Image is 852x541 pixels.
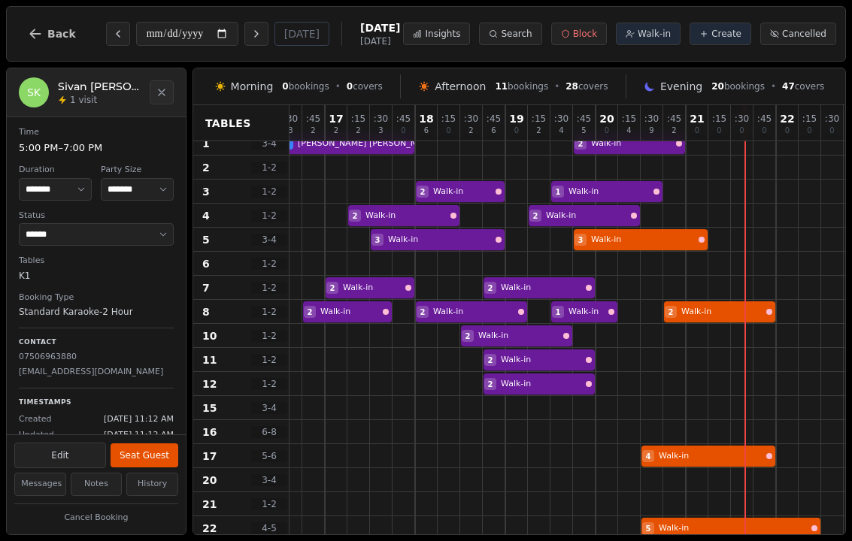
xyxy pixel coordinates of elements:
span: 3 - 4 [251,402,287,414]
span: : 30 [374,114,388,123]
span: 2 [488,283,493,294]
button: Close [150,80,174,104]
span: 6 - 8 [251,426,287,438]
span: 0 [717,127,721,134]
button: Notes [71,473,123,496]
span: 2 [533,210,538,222]
span: 19 [509,113,523,124]
span: 4 [202,208,210,223]
span: • [771,80,776,92]
span: 6 [424,127,429,134]
span: 2 [536,127,541,134]
span: 0 [762,127,766,134]
button: Edit [14,443,106,468]
span: Tables [205,116,251,131]
span: 10 [202,328,217,343]
span: 22 [202,521,217,536]
span: Walk-in [433,306,515,319]
span: 1 [202,136,210,151]
span: 15 [202,400,217,416]
span: 8 [202,304,210,319]
span: : 15 [802,114,817,123]
span: : 45 [396,114,411,123]
span: [DATE] 11:12 AM [104,413,174,426]
span: Walk-in [501,378,583,391]
dt: Time [19,126,174,139]
span: : 15 [712,114,726,123]
span: 0 [829,127,834,134]
p: 07506963880 [19,351,174,364]
span: : 45 [487,114,501,123]
span: 2 [488,355,493,366]
span: [DATE] [360,35,400,47]
span: covers [347,80,383,92]
button: History [126,473,178,496]
span: Created [19,413,52,426]
span: 2 [488,379,493,390]
div: SK [19,77,49,107]
span: 2 [334,127,338,134]
span: 1 - 2 [251,258,287,270]
span: 4 [626,127,631,134]
span: Walk-in [569,186,650,198]
span: 21 [690,113,704,124]
span: 0 [605,127,609,134]
span: : 45 [667,114,681,123]
p: [EMAIL_ADDRESS][DOMAIN_NAME] [19,366,174,379]
span: • [335,80,341,92]
span: : 45 [306,114,320,123]
span: 2 [420,186,426,198]
span: : 15 [441,114,456,123]
span: : 15 [532,114,546,123]
span: 6 [202,256,210,271]
dt: Booking Type [19,292,174,304]
span: 3 [202,184,210,199]
span: Walk-in [591,138,673,150]
span: 2 [202,160,210,175]
button: [DATE] [274,22,329,46]
span: 1 - 2 [251,498,287,510]
span: 1 [556,186,561,198]
dd: Standard Karaoke-2 Hour [19,305,174,319]
span: 0 [347,81,353,92]
span: Walk-in [501,282,583,295]
span: Walk-in [433,186,493,198]
dt: Tables [19,255,174,267]
span: 11 [202,352,217,367]
span: : 30 [644,114,659,123]
span: 0 [514,127,519,134]
span: 2 [672,127,676,134]
span: 4 [646,451,651,462]
span: : 15 [622,114,636,123]
button: Cancel Booking [14,509,178,527]
span: : 45 [577,114,591,123]
span: 17 [329,113,343,124]
span: 22 [780,113,794,124]
span: 3 - 4 [251,138,287,150]
span: 5 [202,232,210,247]
span: Walk-in [501,354,583,367]
span: Walk-in [569,306,605,319]
span: 2 [669,307,674,318]
span: 6 [491,127,496,134]
button: Create [690,23,751,45]
span: 1 - 2 [251,210,287,222]
span: 20 [599,113,614,124]
button: Search [479,23,541,45]
span: Walk-in [659,522,808,535]
span: Walk-in [546,210,628,222]
span: 1 - 2 [251,378,287,390]
span: 5 - 6 [251,450,287,462]
dt: Status [19,210,174,222]
button: Cancelled [760,23,836,45]
span: Walk-in [478,330,560,343]
span: 0 [401,127,405,134]
span: 4 - 5 [251,522,287,534]
dt: Party Size [101,164,174,177]
span: bookings [282,80,329,92]
span: 3 - 4 [251,234,287,246]
span: 1 - 2 [251,162,287,174]
span: 5 [646,523,651,534]
span: 2 [465,331,471,342]
span: 2 [330,283,335,294]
